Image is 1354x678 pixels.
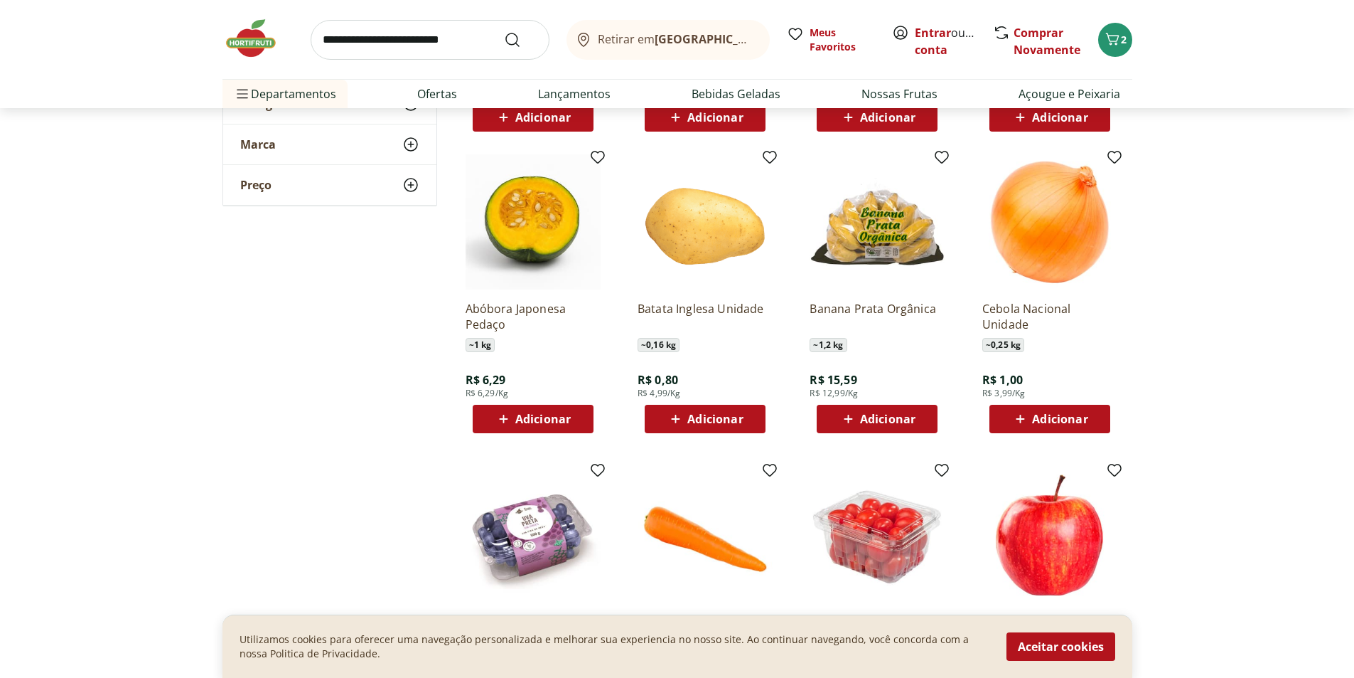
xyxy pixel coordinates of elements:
span: Marca [240,137,276,152]
button: Retirar em[GEOGRAPHIC_DATA]/[GEOGRAPHIC_DATA] [566,20,770,60]
p: Utilizamos cookies para oferecer uma navegação personalizada e melhorar sua experiencia no nosso ... [240,632,989,661]
span: R$ 3,99/Kg [982,388,1026,399]
span: R$ 6,29 [466,372,506,388]
span: Departamentos [234,77,336,111]
button: Adicionar [473,405,593,433]
span: ~ 1,2 kg [810,338,847,352]
a: Lançamentos [538,85,611,102]
a: Abóbora Japonesa Pedaço [466,301,601,332]
button: Aceitar cookies [1006,632,1115,661]
a: Ofertas [417,85,457,102]
a: Comprar Novamente [1014,25,1080,58]
button: Adicionar [645,103,765,132]
span: Adicionar [515,112,571,123]
img: Hortifruti [222,17,294,60]
span: Adicionar [860,112,915,123]
span: Adicionar [1032,112,1087,123]
span: R$ 0,80 [638,372,678,388]
span: Meus Favoritos [810,26,875,54]
button: Adicionar [473,103,593,132]
span: Adicionar [687,413,743,425]
button: Adicionar [645,405,765,433]
a: Bebidas Geladas [692,85,780,102]
a: Açougue e Peixaria [1019,85,1120,102]
span: ou [915,24,978,58]
img: Cenoura Unidade [638,467,773,603]
span: Adicionar [515,413,571,425]
span: ~ 0,25 kg [982,338,1024,352]
button: Adicionar [817,405,937,433]
span: R$ 4,99/Kg [638,388,681,399]
b: [GEOGRAPHIC_DATA]/[GEOGRAPHIC_DATA] [655,31,894,47]
span: R$ 12,99/Kg [810,388,858,399]
a: Batata Inglesa Unidade [638,301,773,332]
span: Retirar em [598,33,755,46]
span: ~ 1 kg [466,338,495,352]
button: Adicionar [989,405,1110,433]
button: Preço [223,165,436,205]
a: Meus Favoritos [787,26,875,54]
img: Banana Prata Orgânica [810,154,945,290]
img: Batata Inglesa Unidade [638,154,773,290]
span: Preço [240,178,272,192]
span: Adicionar [687,112,743,123]
input: search [311,20,549,60]
button: Adicionar [817,103,937,132]
span: Adicionar [1032,413,1087,425]
img: Uva Preta sem Semente Natural da Terra 500g [466,467,601,603]
button: Carrinho [1098,23,1132,57]
button: Menu [234,77,251,111]
a: Criar conta [915,25,993,58]
img: Maçã Gala Importada Unidade [982,467,1117,603]
span: 2 [1121,33,1127,46]
a: Nossas Frutas [861,85,937,102]
button: Adicionar [989,103,1110,132]
img: Tomate Grape Fiorello 300g [810,467,945,603]
a: Cebola Nacional Unidade [982,301,1117,332]
button: Marca [223,125,436,164]
a: Entrar [915,25,951,41]
a: Banana Prata Orgânica [810,301,945,332]
img: Cebola Nacional Unidade [982,154,1117,290]
button: Submit Search [504,31,538,48]
span: R$ 15,59 [810,372,856,388]
span: Adicionar [860,413,915,425]
img: Abóbora Japonesa Pedaço [466,154,601,290]
span: R$ 6,29/Kg [466,388,509,399]
span: ~ 0,16 kg [638,338,679,352]
span: R$ 1,00 [982,372,1023,388]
